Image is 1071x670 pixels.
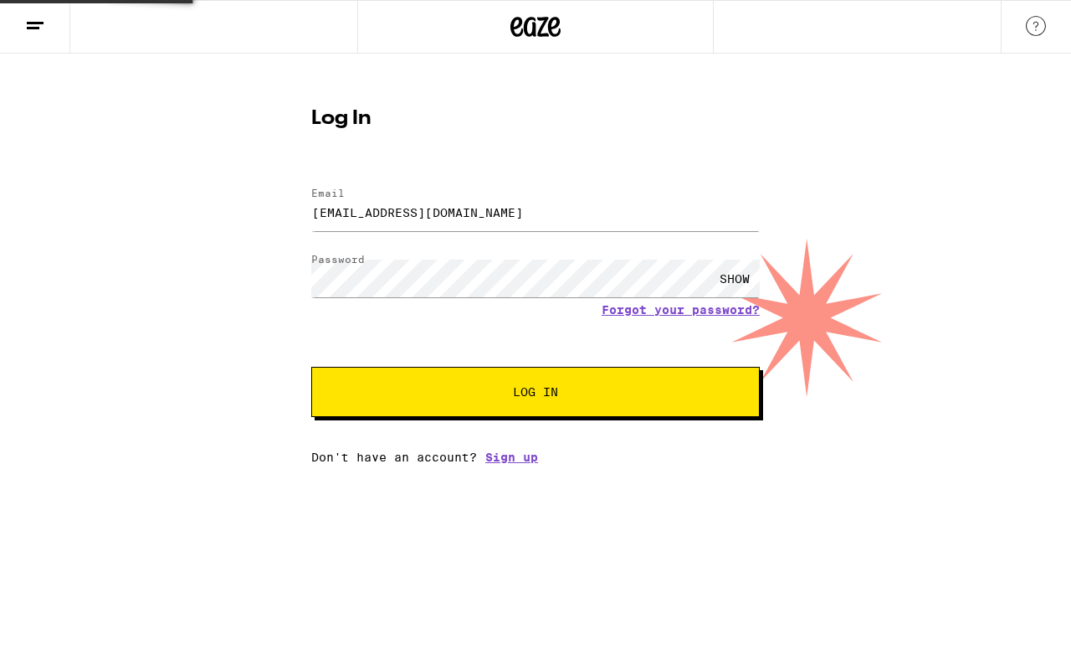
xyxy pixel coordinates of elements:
label: Email [311,188,345,198]
div: SHOW [710,260,760,297]
label: Password [311,254,365,265]
div: Don't have an account? [311,451,760,464]
input: Email [311,193,760,231]
a: Forgot your password? [602,303,760,317]
a: Sign up [485,451,538,464]
button: Log In [311,367,760,417]
h1: Log In [311,109,760,129]
span: Hi. Need any help? [10,12,120,25]
span: Log In [513,386,558,398]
